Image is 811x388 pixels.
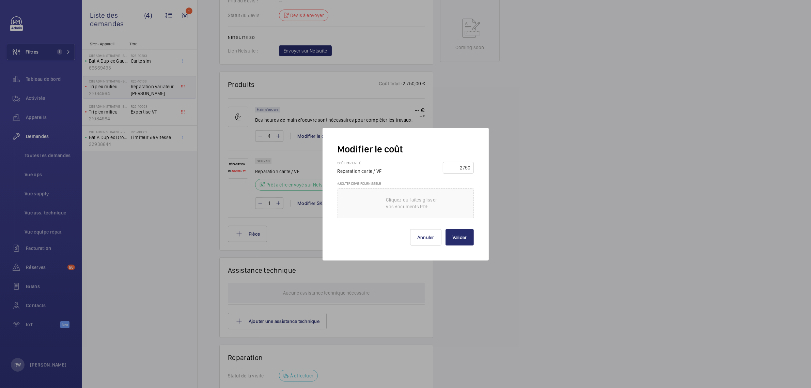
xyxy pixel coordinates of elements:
[338,161,389,168] h3: Coût par unité
[445,162,471,173] input: --
[338,181,474,188] h3: Ajouter devis fournisseur
[410,229,441,245] button: Annuler
[446,229,474,245] button: Valider
[338,168,382,174] span: Reparation carte / VF
[386,196,444,210] p: Cliquez ou faites glisser vos documents PDF
[338,143,474,155] h2: Modifier le coût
